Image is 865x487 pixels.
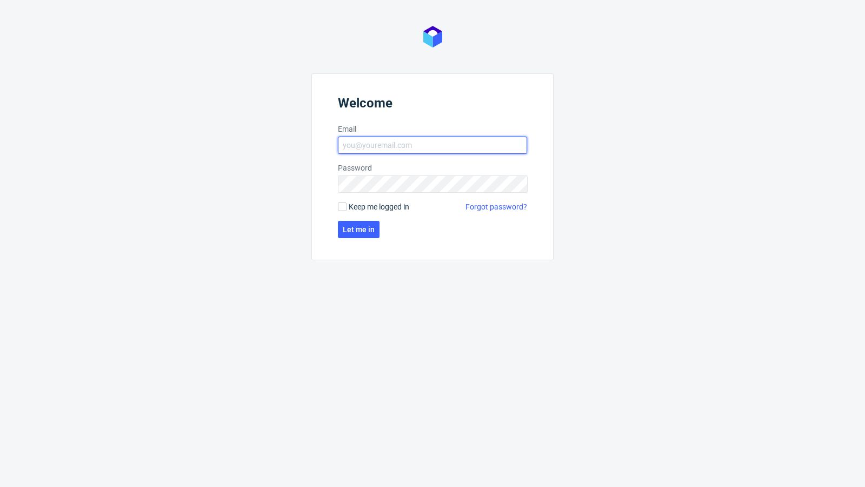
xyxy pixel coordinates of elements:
[338,163,527,173] label: Password
[338,124,527,134] label: Email
[465,201,527,212] a: Forgot password?
[343,226,375,233] span: Let me in
[338,96,527,115] header: Welcome
[349,201,409,212] span: Keep me logged in
[338,137,527,154] input: you@youremail.com
[338,221,380,238] button: Let me in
